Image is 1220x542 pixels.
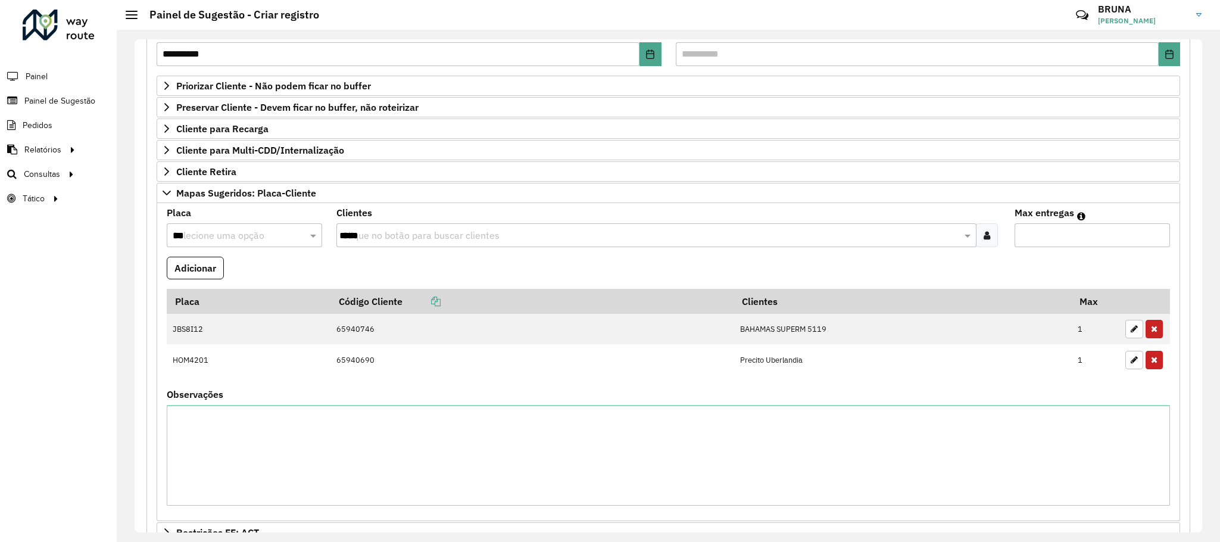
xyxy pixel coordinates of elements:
[1069,2,1095,28] a: Contato Rápido
[176,528,259,537] span: Restrições FF: ACT
[330,314,734,345] td: 65940746
[176,167,236,176] span: Cliente Retira
[24,168,60,180] span: Consultas
[24,144,61,156] span: Relatórios
[157,161,1180,182] a: Cliente Retira
[176,145,344,155] span: Cliente para Multi-CDD/Internalização
[157,97,1180,117] a: Preservar Cliente - Devem ficar no buffer, não roteirizar
[1072,289,1119,314] th: Max
[157,183,1180,203] a: Mapas Sugeridos: Placa-Cliente
[176,124,269,133] span: Cliente para Recarga
[1072,344,1119,375] td: 1
[734,289,1072,314] th: Clientes
[23,119,52,132] span: Pedidos
[330,289,734,314] th: Código Cliente
[734,344,1072,375] td: Precito Uberlandia
[1159,42,1180,66] button: Choose Date
[1098,15,1187,26] span: [PERSON_NAME]
[167,314,330,345] td: JBS8I12
[157,119,1180,139] a: Cliente para Recarga
[639,42,661,66] button: Choose Date
[157,140,1180,160] a: Cliente para Multi-CDD/Internalização
[1098,4,1187,15] h3: BRUNA
[176,81,371,91] span: Priorizar Cliente - Não podem ficar no buffer
[167,289,330,314] th: Placa
[176,188,316,198] span: Mapas Sugeridos: Placa-Cliente
[402,295,441,307] a: Copiar
[157,203,1180,522] div: Mapas Sugeridos: Placa-Cliente
[1077,211,1085,221] em: Máximo de clientes que serão colocados na mesma rota com os clientes informados
[157,76,1180,96] a: Priorizar Cliente - Não podem ficar no buffer
[167,344,330,375] td: HOM4201
[167,205,191,220] label: Placa
[167,387,223,401] label: Observações
[24,95,95,107] span: Painel de Sugestão
[336,205,372,220] label: Clientes
[23,192,45,205] span: Tático
[330,344,734,375] td: 65940690
[138,8,319,21] h2: Painel de Sugestão - Criar registro
[734,314,1072,345] td: BAHAMAS SUPERM 5119
[176,102,419,112] span: Preservar Cliente - Devem ficar no buffer, não roteirizar
[167,257,224,279] button: Adicionar
[1072,314,1119,345] td: 1
[1015,205,1074,220] label: Max entregas
[26,70,48,83] span: Painel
